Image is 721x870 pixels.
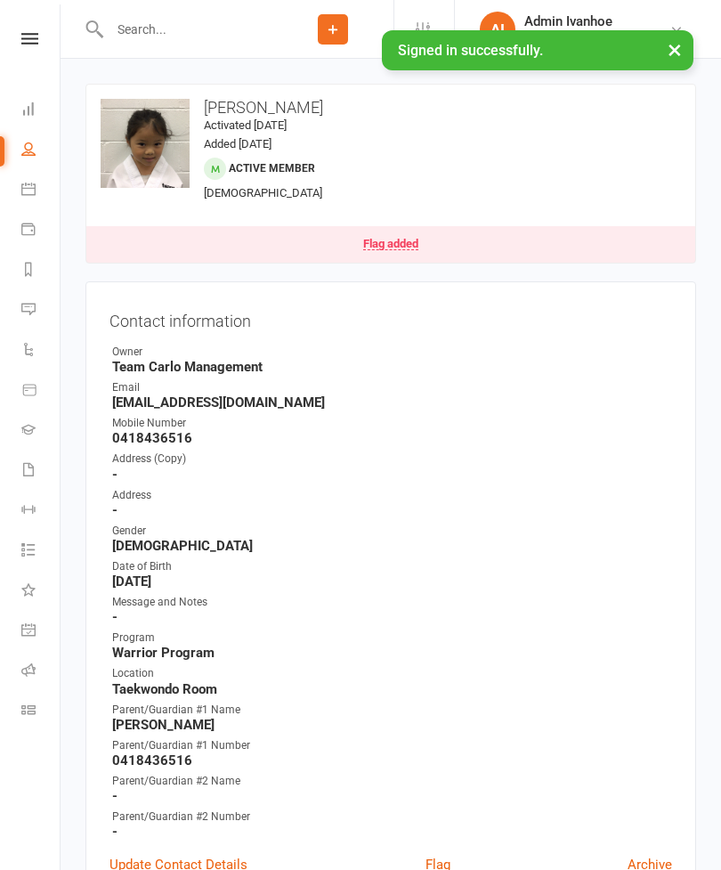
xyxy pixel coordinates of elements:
div: Parent/Guardian #1 Number [112,737,672,754]
h3: [PERSON_NAME] [101,99,681,117]
strong: - [112,609,672,625]
input: Search... [104,17,272,42]
div: Message and Notes [112,594,672,611]
h3: Contact information [109,305,672,330]
span: Signed in successfully. [398,42,543,59]
a: Product Sales [21,371,61,411]
div: Flag added [363,238,418,250]
a: Reports [21,251,61,291]
div: Address (Copy) [112,451,672,468]
a: What's New [21,572,61,612]
div: Parent/Guardian #2 Name [112,773,672,790]
div: Parent/Guardian #2 Number [112,809,672,825]
strong: [DEMOGRAPHIC_DATA] [112,538,672,554]
strong: Taekwondo Room [112,681,672,697]
a: Payments [21,211,61,251]
strong: - [112,788,672,804]
div: Parent/Guardian #1 Name [112,702,672,719]
div: Date of Birth [112,558,672,575]
div: Admin Ivanhoe [524,13,652,29]
a: Class kiosk mode [21,692,61,732]
a: Roll call kiosk mode [21,652,61,692]
span: Active member [229,162,315,175]
time: Added [DATE] [204,137,271,150]
strong: Team Carlo Management [112,359,672,375]
strong: 0418436516 [112,752,672,768]
a: Calendar [21,171,61,211]
img: image1679088438.png [101,99,190,188]
span: [DEMOGRAPHIC_DATA] [204,186,322,199]
button: × [659,30,691,69]
div: AI [480,12,515,47]
strong: - [112,467,672,483]
strong: [EMAIL_ADDRESS][DOMAIN_NAME] [112,394,672,411]
strong: Warrior Program [112,645,672,661]
strong: [DATE] [112,573,672,589]
strong: [PERSON_NAME] [112,717,672,733]
div: Team [PERSON_NAME] [524,29,652,45]
a: People [21,131,61,171]
div: Gender [112,523,672,540]
strong: - [112,502,672,518]
div: Address [112,487,672,504]
a: Dashboard [21,91,61,131]
time: Activated [DATE] [204,118,287,132]
a: General attendance kiosk mode [21,612,61,652]
div: Email [112,379,672,396]
div: Location [112,665,672,682]
div: Owner [112,344,672,361]
div: Program [112,630,672,646]
strong: - [112,824,672,840]
div: Mobile Number [112,415,672,432]
strong: 0418436516 [112,430,672,446]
